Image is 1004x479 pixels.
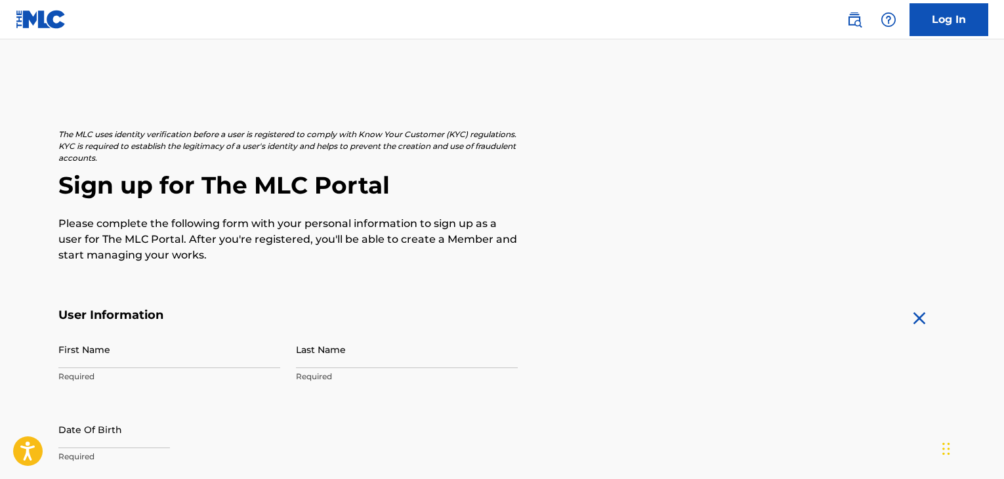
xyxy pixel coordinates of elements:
[58,216,518,263] p: Please complete the following form with your personal information to sign up as a user for The ML...
[296,371,518,383] p: Required
[58,308,518,323] h5: User Information
[58,129,518,164] p: The MLC uses identity verification before a user is registered to comply with Know Your Customer ...
[881,12,896,28] img: help
[909,308,930,329] img: close
[58,371,280,383] p: Required
[938,416,1004,479] iframe: Chat Widget
[910,3,988,36] a: Log In
[58,171,946,200] h2: Sign up for The MLC Portal
[942,429,950,469] div: Drag
[841,7,868,33] a: Public Search
[847,12,862,28] img: search
[875,7,902,33] div: Help
[58,451,280,463] p: Required
[16,10,66,29] img: MLC Logo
